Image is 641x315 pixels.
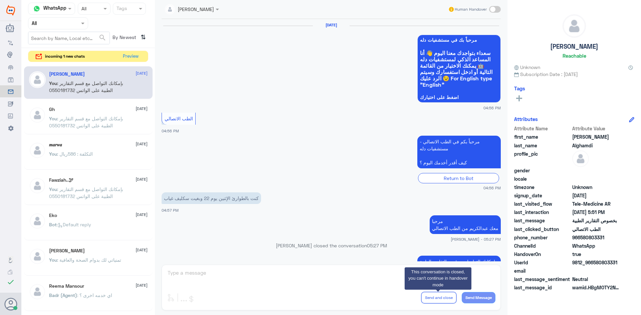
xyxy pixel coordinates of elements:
span: بخصوص التقارير الطبية [572,217,621,224]
span: search [98,34,106,42]
span: Human Handover [455,6,487,12]
h5: Reema Mansour [49,283,84,289]
img: whatsapp.png [32,4,42,14]
span: timezone [514,184,571,191]
i: ⇅ [141,32,146,43]
span: null [572,267,621,274]
h5: Mohammed ALRASHED [49,248,85,254]
p: 25/9/2025, 4:56 PM [417,136,501,168]
span: [DATE] [136,282,148,288]
span: 2025-09-25T14:51:50.538Z [572,209,621,216]
span: You [49,80,57,86]
span: 04:57 PM [162,208,179,212]
span: By Newest [110,32,138,45]
h5: Eko [49,213,57,218]
span: الطب الاتصالي [572,226,621,233]
p: 25/9/2025, 5:27 PM [430,215,501,234]
span: HandoverOn [514,251,571,258]
span: [PERSON_NAME] - 05:27 PM [451,236,501,242]
div: Return to Bot [418,173,499,183]
i: check [7,278,15,286]
img: defaultAdmin.png [29,107,46,123]
img: defaultAdmin.png [29,142,46,159]
button: Avatar [4,298,17,310]
h6: [DATE] [313,23,350,27]
span: true [572,251,621,258]
img: defaultAdmin.png [572,150,589,167]
span: Subscription Date : [DATE] [514,71,634,78]
span: 0 [572,276,621,283]
span: You [49,186,57,192]
span: incoming 1 new chats [45,53,85,59]
span: [DATE] [136,106,148,112]
span: profile_pic [514,150,571,166]
button: search [98,32,106,43]
span: null [572,175,621,182]
button: Send and close [421,292,457,304]
span: You [49,116,57,121]
span: null [572,167,621,174]
span: email [514,267,571,274]
span: : بإمكانك التواصل مع قسم التقارير الطبية على الواتس 0550181732 [49,186,123,199]
span: Attribute Value [572,125,621,132]
span: phone_number [514,234,571,241]
span: 2 [572,242,621,249]
h6: Reachable [563,53,586,59]
span: last_name [514,142,571,149]
img: defaultAdmin.png [563,15,586,37]
h5: Gh [49,107,55,112]
span: locale [514,175,571,182]
p: 25/9/2025, 5:27 PM [417,256,501,274]
span: last_visited_flow [514,200,571,207]
img: defaultAdmin.png [29,71,46,88]
span: [DATE] [136,70,148,76]
span: 04:56 PM [483,185,501,191]
span: [DATE] [136,212,148,218]
img: defaultAdmin.png [29,177,46,194]
span: Badr (Agent) [49,292,77,298]
span: Rana [572,133,621,140]
span: last_message_id [514,284,571,291]
span: [DATE] [136,247,148,253]
span: 966580803331 [572,234,621,241]
h5: [PERSON_NAME] [550,43,598,50]
h6: Attributes [514,116,538,122]
span: You [49,257,57,263]
span: 04:56 PM [483,105,501,111]
span: ChannelId [514,242,571,249]
p: [PERSON_NAME] closed the conversation [162,242,501,249]
span: : Default reply [57,222,91,227]
span: 9812_966580803331 [572,259,621,266]
span: last_message [514,217,571,224]
span: Unknown [514,64,540,71]
img: defaultAdmin.png [29,213,46,229]
span: You [49,151,57,157]
span: Bot [49,222,57,227]
span: : تمنياتي لك بدوام الصحة والعافية [57,257,121,263]
span: last_interaction [514,209,571,216]
h5: 𝒎𝒂𝒓𝒘𝒂 [49,142,62,148]
img: defaultAdmin.png [29,283,46,300]
span: مرحباً بك في مستشفيات دله [420,37,498,43]
span: last_clicked_button [514,226,571,233]
span: 04:56 PM [162,129,179,133]
span: : بإمكانك التواصل مع قسم التقارير الطبية على الواتس 0550181732 [49,116,123,128]
span: first_name [514,133,571,140]
span: last_message_sentiment [514,276,571,283]
span: 05:27 PM [367,243,387,248]
span: Alghamdi [572,142,621,149]
span: wamid.HBgMOTY2NTgwODAzMzMxFQIAEhgUM0FGOTA4MUVFQjMwOTU0QUI0OUYA [572,284,621,291]
span: : بإمكانك التواصل مع قسم التقارير الطبية على الواتس 0550181732 [49,80,123,93]
span: Tele-Medicine AR [572,200,621,207]
span: : اي خدمه اخرى ؟ [77,292,112,298]
span: سعداء بتواجدك معنا اليوم 👋 أنا المساعد الذكي لمستشفيات دله 🤖 يمكنك الاختيار من القائمة التالية أو... [420,50,498,88]
span: 2025-09-25T13:56:07.727Z [572,192,621,199]
span: signup_date [514,192,571,199]
span: Unknown [572,184,621,191]
span: اضغط على اختيارك [420,95,498,100]
img: defaultAdmin.png [29,248,46,265]
p: 25/9/2025, 4:57 PM [162,192,261,204]
span: Attribute Name [514,125,571,132]
span: UserId [514,259,571,266]
div: Tags [116,5,127,13]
